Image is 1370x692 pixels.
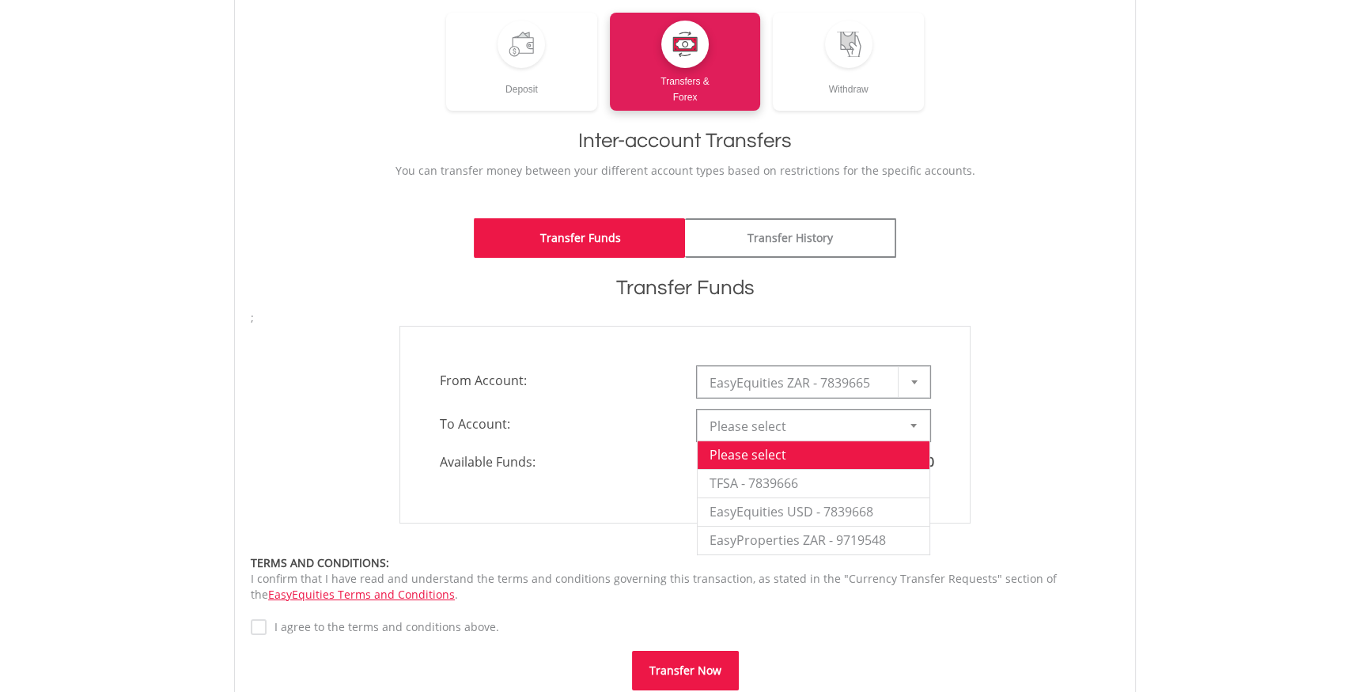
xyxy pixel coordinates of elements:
[773,13,924,111] a: Withdraw
[251,555,1119,571] div: TERMS AND CONDITIONS:
[698,469,929,497] li: TFSA - 7839666
[267,619,499,635] label: I agree to the terms and conditions above.
[251,555,1119,603] div: I confirm that I have read and understand the terms and conditions governing this transaction, as...
[632,651,739,690] button: Transfer Now
[428,410,685,438] span: To Account:
[428,453,685,471] span: Available Funds:
[698,497,929,526] li: EasyEquities USD - 7839668
[446,13,597,111] a: Deposit
[251,127,1119,155] h1: Inter-account Transfers
[698,441,929,469] li: Please select
[474,218,685,258] a: Transfer Funds
[251,163,1119,179] p: You can transfer money between your different account types based on restrictions for the specifi...
[251,310,1119,690] form: ;
[268,587,455,602] a: EasyEquities Terms and Conditions
[685,218,896,258] a: Transfer History
[251,274,1119,302] h1: Transfer Funds
[610,68,761,105] div: Transfers & Forex
[710,410,894,442] span: Please select
[710,367,894,399] span: EasyEquities ZAR - 7839665
[773,68,924,97] div: Withdraw
[428,366,685,395] span: From Account:
[610,13,761,111] a: Transfers &Forex
[446,68,597,97] div: Deposit
[698,526,929,554] li: EasyProperties ZAR - 9719548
